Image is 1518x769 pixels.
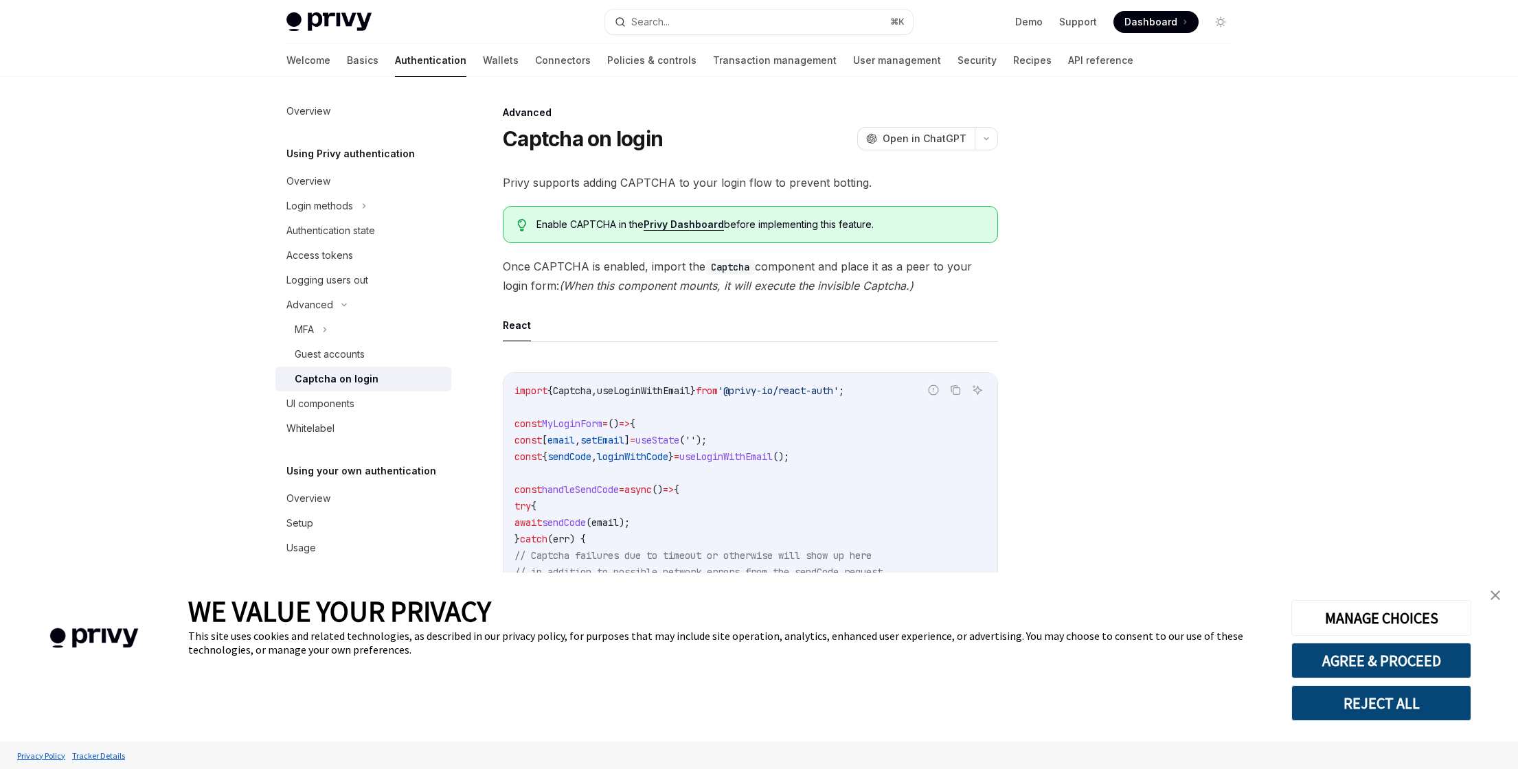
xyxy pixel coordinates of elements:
[1291,685,1471,721] button: REJECT ALL
[1291,600,1471,636] button: MANAGE CHOICES
[597,450,668,463] span: loginWithCode
[968,381,986,399] button: Ask AI
[580,434,624,446] span: setEmail
[21,608,168,668] img: company logo
[286,247,353,264] div: Access tokens
[286,44,330,77] a: Welcome
[286,297,333,313] div: Advanced
[275,536,451,560] a: Usage
[1124,15,1177,29] span: Dashboard
[839,384,844,397] span: ;
[553,533,569,545] span: err
[679,450,773,463] span: useLoginWithEmail
[395,44,466,77] a: Authentication
[696,434,707,446] span: );
[275,268,451,292] a: Logging users out
[514,549,872,562] span: // Captcha failures due to timeout or otherwise will show up here
[286,12,372,32] img: light logo
[188,629,1271,656] div: This site uses cookies and related technologies, as described in our privacy policy, for purposes...
[503,173,998,192] span: Privy supports adding CAPTCHA to your login flow to prevent botting.
[696,384,718,397] span: from
[883,132,966,146] span: Open in ChatGPT
[591,516,619,529] span: email
[619,516,630,529] span: );
[536,218,984,231] span: Enable CAPTCHA in the before implementing this feature.
[517,219,527,231] svg: Tip
[1113,11,1199,33] a: Dashboard
[853,44,941,77] a: User management
[547,384,553,397] span: {
[14,744,69,768] a: Privacy Policy
[503,106,998,119] div: Advanced
[286,490,330,507] div: Overview
[286,272,368,288] div: Logging users out
[575,434,580,446] span: ,
[857,127,975,150] button: Open in ChatGPT
[602,417,608,430] span: =
[586,516,591,529] span: (
[1482,582,1509,609] a: close banner
[275,218,451,243] a: Authentication state
[69,744,128,768] a: Tracker Details
[674,450,679,463] span: =
[652,483,663,496] span: ()
[275,169,451,194] a: Overview
[630,417,635,430] span: {
[275,391,451,416] a: UI components
[559,279,914,292] em: (When this component mounts, it will execute the invisible Captcha.)
[514,483,542,496] span: const
[520,533,547,545] span: catch
[503,257,998,295] span: Once CAPTCHA is enabled, import the component and place it as a peer to your login form:
[514,417,542,430] span: const
[569,533,586,545] span: ) {
[925,381,942,399] button: Report incorrect code
[630,434,635,446] span: =
[286,540,316,556] div: Usage
[286,395,354,412] div: UI components
[1015,15,1043,29] a: Demo
[542,516,586,529] span: sendCode
[547,434,575,446] span: email
[531,500,536,512] span: {
[483,44,519,77] a: Wallets
[619,483,624,496] span: =
[286,103,330,119] div: Overview
[663,483,674,496] span: =>
[1291,643,1471,678] button: AGREE & PROCEED
[514,434,542,446] span: const
[685,434,696,446] span: ''
[631,14,670,30] div: Search...
[547,533,553,545] span: (
[514,500,531,512] span: try
[705,260,755,275] code: Captcha
[295,371,378,387] div: Captcha on login
[347,44,378,77] a: Basics
[890,16,905,27] span: ⌘ K
[295,346,365,363] div: Guest accounts
[286,198,353,214] div: Login methods
[608,417,619,430] span: ()
[679,434,685,446] span: (
[286,173,330,190] div: Overview
[674,483,679,496] span: {
[514,566,883,578] span: // in addition to possible network errors from the sendCode request
[514,384,547,397] span: import
[542,434,547,446] span: [
[547,450,591,463] span: sendCode
[624,434,630,446] span: ]
[286,515,313,531] div: Setup
[514,450,542,463] span: const
[275,486,451,511] a: Overview
[619,417,630,430] span: =>
[514,516,542,529] span: await
[624,483,652,496] span: async
[295,321,314,338] div: MFA
[1059,15,1097,29] a: Support
[773,450,789,463] span: ();
[275,416,451,441] a: Whitelabel
[188,593,491,629] span: WE VALUE YOUR PRIVACY
[286,146,415,162] h5: Using Privy authentication
[947,381,964,399] button: Copy the contents from the code block
[503,126,663,151] h1: Captcha on login
[713,44,837,77] a: Transaction management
